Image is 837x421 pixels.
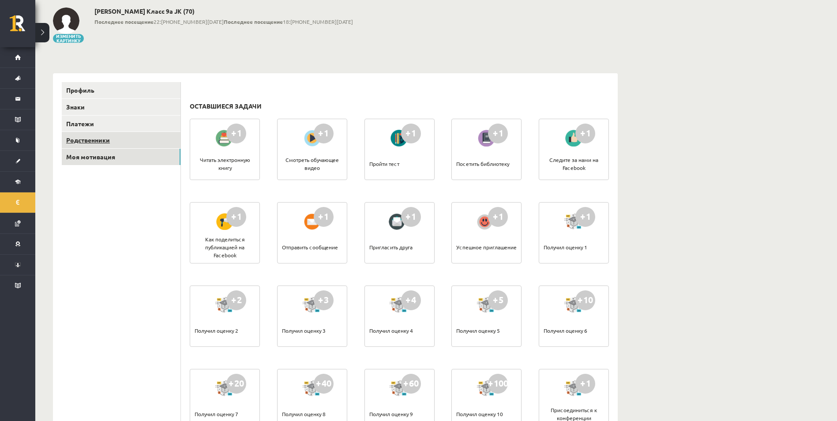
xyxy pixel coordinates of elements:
[62,99,180,115] a: Знаки
[53,8,79,34] img: Радион Ефремов
[488,207,508,227] div: +1
[195,232,255,263] div: Как поделиться публикацией на Facebook
[226,207,246,227] div: +1
[282,315,326,346] div: Получил оценку 3
[282,232,338,263] div: Отправить сообщение
[488,290,508,310] div: +5
[195,148,255,179] div: Читать электронную книгу
[575,290,595,310] div: +10
[488,374,508,394] div: +100
[401,290,421,310] div: +4
[544,232,587,263] div: Получил оценку 1
[456,148,509,179] div: Посетить библиотеку
[401,124,421,143] div: +1
[314,290,334,310] div: +3
[62,116,180,132] a: Платежи
[62,82,180,98] a: Профиль
[369,315,413,346] div: Получил оценку 4
[575,207,595,227] div: +1
[224,18,283,25] b: Последнее посещение
[226,374,246,394] div: +20
[456,315,500,346] div: Получил оценку 5
[195,315,238,346] div: Получил оценку 2
[575,374,595,394] div: +1
[62,132,180,148] a: Родственники
[544,315,587,346] div: Получил оценку 6
[282,148,342,179] div: Смотреть обучающее видео
[544,148,604,179] div: Следите за нами на Facebook
[369,232,413,263] div: Пригласить друга
[10,15,35,38] a: Rīgas 1. Tālmācības vidusskola
[314,207,334,227] div: +1
[488,124,508,143] div: +1
[94,8,353,15] h2: [PERSON_NAME] Класс 9а JK (70)
[62,149,180,165] a: Моя мотивация
[314,124,334,143] div: +1
[314,374,334,394] div: +40
[94,18,154,25] b: Последнее посещение
[226,290,246,310] div: +2
[456,232,517,263] div: Успешное приглашение
[401,374,421,394] div: +60
[401,207,421,227] div: +1
[226,124,246,143] div: +1
[94,18,353,25] font: 22:[PHONE_NUMBER][DATE] 18:[PHONE_NUMBER][DATE]
[190,102,262,110] h3: Оставшиеся задачи
[369,148,399,179] div: Пройти тест
[575,124,595,143] div: +1
[53,34,84,43] button: Изменить картинку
